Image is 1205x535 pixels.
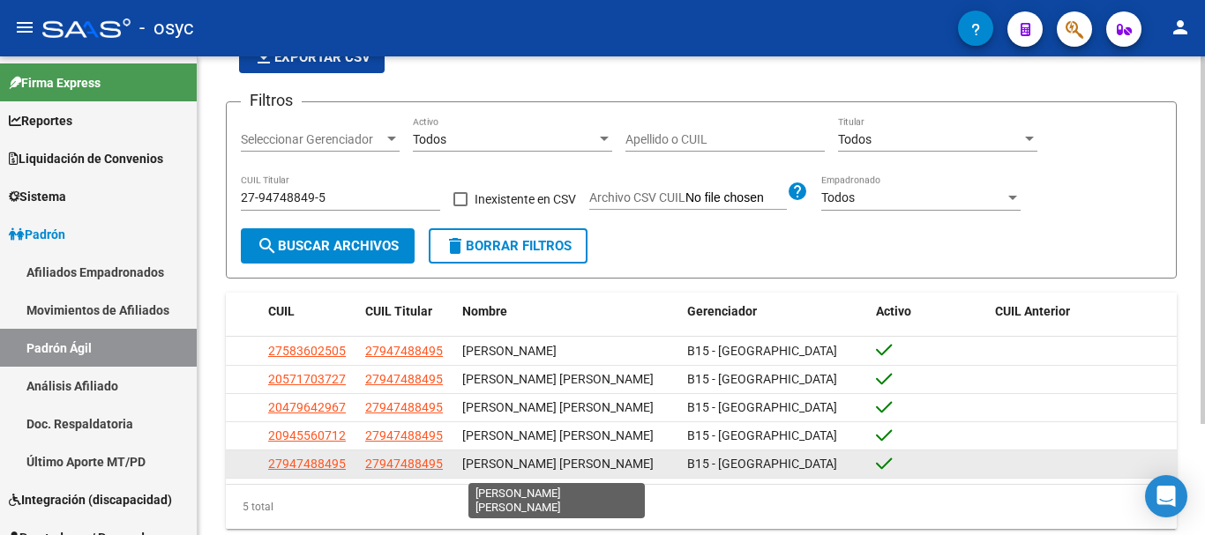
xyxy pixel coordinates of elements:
[257,235,278,256] mat-icon: search
[413,132,446,146] span: Todos
[365,372,443,386] span: 27947488495
[687,400,837,414] span: B15 - [GEOGRAPHIC_DATA]
[821,190,855,204] span: Todos
[869,293,988,331] datatable-header-cell: Activo
[268,304,295,318] span: CUIL
[687,428,837,442] span: B15 - [GEOGRAPHIC_DATA]
[995,304,1070,318] span: CUIL Anterior
[462,344,557,358] span: [PERSON_NAME]
[685,190,787,206] input: Archivo CSV CUIL
[687,372,837,386] span: B15 - [GEOGRAPHIC_DATA]
[268,400,346,414] span: 20479642967
[462,457,654,471] span: [PERSON_NAME] [PERSON_NAME]
[9,111,72,130] span: Reportes
[226,485,1177,529] div: 5 total
[876,304,911,318] span: Activo
[589,190,685,204] span: Archivo CSV CUIL
[680,293,870,331] datatable-header-cell: Gerenciador
[1145,475,1187,517] div: Open Intercom Messenger
[365,428,443,442] span: 27947488495
[455,293,680,331] datatable-header-cell: Nombre
[462,428,654,442] span: [PERSON_NAME] [PERSON_NAME]
[687,304,757,318] span: Gerenciador
[241,228,415,264] button: Buscar Archivos
[9,187,66,206] span: Sistema
[257,238,399,254] span: Buscar Archivos
[365,400,443,414] span: 27947488495
[14,17,35,38] mat-icon: menu
[1170,17,1191,38] mat-icon: person
[253,49,370,65] span: Exportar CSV
[261,293,358,331] datatable-header-cell: CUIL
[241,88,302,113] h3: Filtros
[462,400,654,414] span: [PERSON_NAME] [PERSON_NAME]
[139,9,194,48] span: - osyc
[9,225,65,244] span: Padrón
[365,457,443,471] span: 27947488495
[239,41,385,73] button: Exportar CSV
[988,293,1178,331] datatable-header-cell: CUIL Anterior
[462,372,654,386] span: [PERSON_NAME] [PERSON_NAME]
[462,304,507,318] span: Nombre
[358,293,455,331] datatable-header-cell: CUIL Titular
[365,344,443,358] span: 27947488495
[268,457,346,471] span: 27947488495
[9,73,101,93] span: Firma Express
[268,428,346,442] span: 20945560712
[9,490,172,509] span: Integración (discapacidad)
[365,304,432,318] span: CUIL Titular
[687,457,837,471] span: B15 - [GEOGRAPHIC_DATA]
[253,46,274,67] mat-icon: file_download
[787,181,808,202] mat-icon: help
[687,344,837,358] span: B15 - [GEOGRAPHIC_DATA]
[9,149,163,168] span: Liquidación de Convenios
[445,238,572,254] span: Borrar Filtros
[445,235,466,256] mat-icon: delete
[838,132,872,146] span: Todos
[475,189,576,210] span: Inexistente en CSV
[241,132,384,147] span: Seleccionar Gerenciador
[429,228,588,264] button: Borrar Filtros
[268,372,346,386] span: 20571703727
[268,344,346,358] span: 27583602505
